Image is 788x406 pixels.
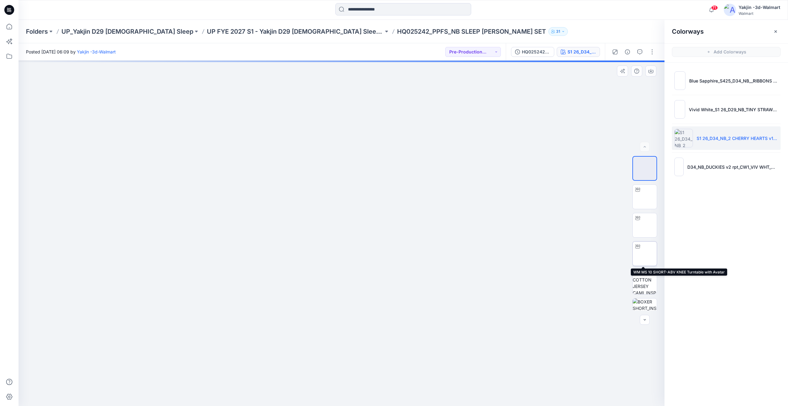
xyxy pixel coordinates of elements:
p: Blue Sapphire_S425_D34_NB__RIBBONS v2 rpt_CW12_Ro Ptl_WM-0325 [689,78,778,84]
div: Walmart [739,11,780,16]
p: HQ025242_PPFS_NB SLEEP [PERSON_NAME] SET [397,27,546,36]
button: S1 26_D34_NB_2 CHERRY HEARTS v1 rpt_CW3_DEL PINK_WM [557,47,600,57]
p: S1 26_D34_NB_2 CHERRY HEARTS v1 rpt_CW3_DEL PINK_WM [697,135,778,142]
p: Vivid White_S1 26_D29_NB_TINY STRAWBERRY v1 rpt_CW13_LGT BIR_WM [689,106,778,113]
a: UP_Yakjin D29 [DEMOGRAPHIC_DATA] Sleep [61,27,193,36]
button: 31 [548,27,568,36]
img: S1 26_D34_NB_2 CHERRY HEARTS v1 rpt_CW3_DEL PINK_WM [674,129,693,147]
div: HQ025242_PPFS_NB SLEEP [PERSON_NAME] SET [522,49,550,55]
p: 31 [556,28,560,35]
a: Folders [26,27,48,36]
button: HQ025242_PPFS_NB SLEEP [PERSON_NAME] SET [511,47,554,57]
a: Yakjin -3d-Walmart [77,49,116,54]
img: D34_NB_DUCKIES v2 rpt_CW1_VIV WHT_WMD34_NB_DUCKIES v2 rpt_CW1_VIV WHT_WM [674,158,684,176]
button: Details [622,47,632,57]
h2: Colorways [672,28,704,35]
img: Vivid White_S1 26_D29_NB_TINY STRAWBERRY v1 rpt_CW13_LGT BIR_WM [674,100,685,119]
div: S1 26_D34_NB_2 CHERRY HEARTS v1 rpt_CW3_DEL PINK_WM [568,49,596,55]
img: avatar [724,4,736,16]
img: Blue Sapphire_S425_D34_NB__RIBBONS v2 rpt_CW12_Ro Ptl_WM-0325 [674,71,685,90]
div: Yakjin -3d-Walmart [739,4,780,11]
p: D34_NB_DUCKIES v2 rpt_CW1_VIV WHT_WMD34_NB_DUCKIES v2 rpt_CW1_VIV WHT_WM [687,164,778,170]
a: UP FYE 2027 S1 - Yakjin D29 [DEMOGRAPHIC_DATA] Sleepwear [207,27,384,36]
img: BOXER SHORT_INSPIRATION (3) [633,298,657,323]
span: 71 [711,5,718,10]
img: NB COTTON JERSEY CAMI_INSPIRATION (1) [633,270,657,294]
span: Posted [DATE] 06:09 by [26,49,116,55]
